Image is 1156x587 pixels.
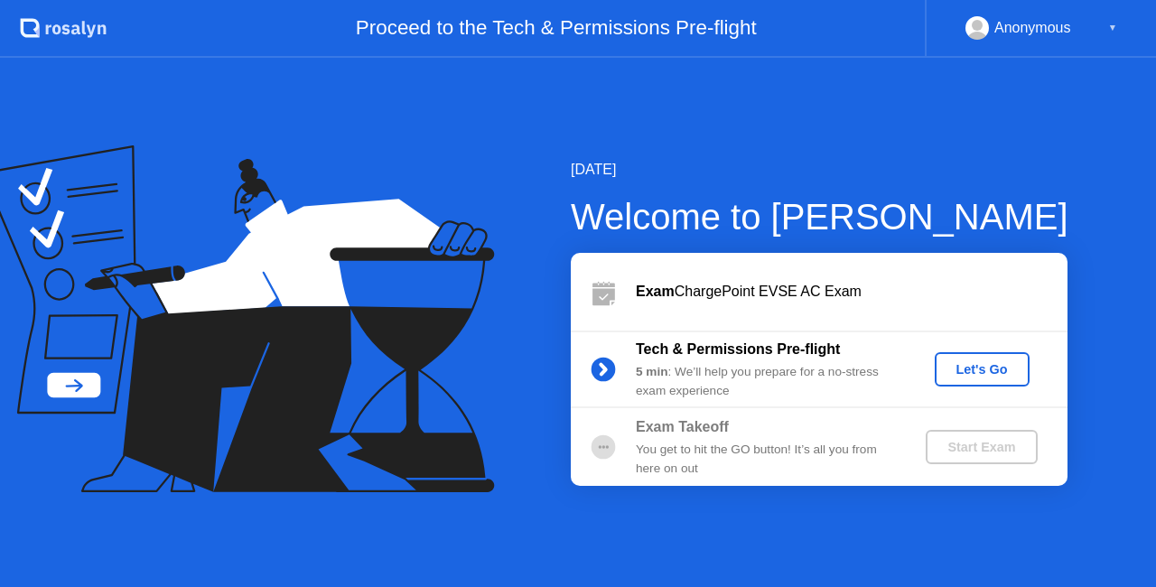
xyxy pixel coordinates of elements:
div: ChargePoint EVSE AC Exam [636,281,1067,303]
div: Start Exam [933,440,1030,454]
div: Let's Go [942,362,1022,377]
div: : We’ll help you prepare for a no-stress exam experience [636,363,896,400]
div: Welcome to [PERSON_NAME] [571,190,1068,244]
b: 5 min [636,365,668,378]
button: Let's Go [935,352,1030,387]
div: You get to hit the GO button! It’s all you from here on out [636,441,896,478]
b: Tech & Permissions Pre-flight [636,341,840,357]
b: Exam Takeoff [636,419,729,434]
div: Anonymous [994,16,1071,40]
div: [DATE] [571,159,1068,181]
b: Exam [636,284,675,299]
div: ▼ [1108,16,1117,40]
button: Start Exam [926,430,1037,464]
